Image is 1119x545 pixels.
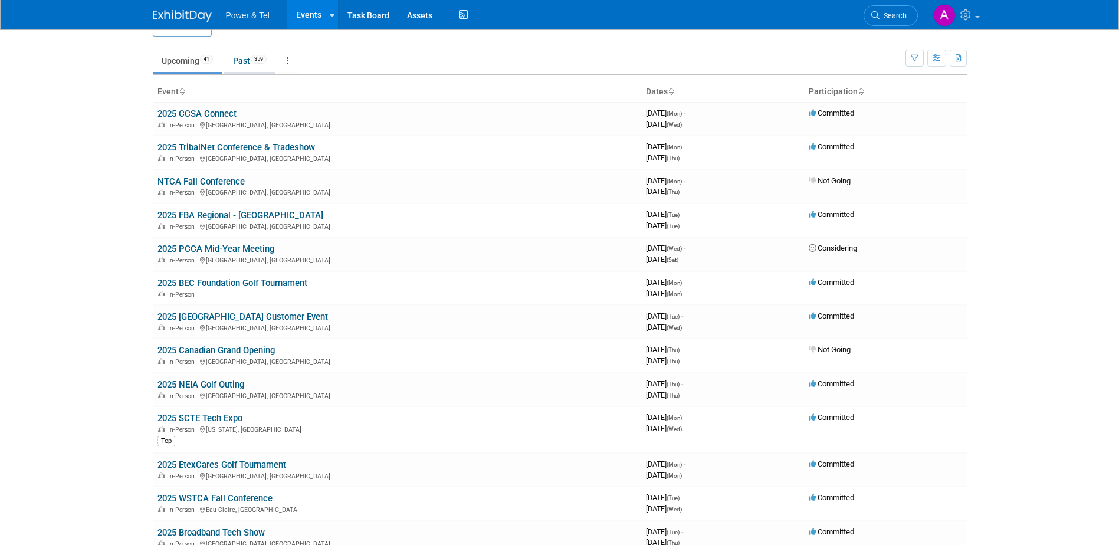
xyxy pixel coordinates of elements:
span: 359 [251,55,267,64]
span: [DATE] [646,356,680,365]
span: (Sat) [667,257,678,263]
img: In-Person Event [158,291,165,297]
img: In-Person Event [158,392,165,398]
span: [DATE] [646,187,680,196]
span: [DATE] [646,379,683,388]
span: [DATE] [646,176,685,185]
a: 2025 Canadian Grand Opening [157,345,275,356]
span: In-Person [168,472,198,480]
span: Committed [809,459,854,468]
span: (Mon) [667,178,682,185]
span: (Mon) [667,144,682,150]
th: Participation [804,82,967,102]
div: [US_STATE], [GEOGRAPHIC_DATA] [157,424,636,434]
a: Past359 [224,50,275,72]
span: (Mon) [667,110,682,117]
span: (Mon) [667,472,682,479]
div: Eau Claire, [GEOGRAPHIC_DATA] [157,504,636,514]
span: (Mon) [667,280,682,286]
span: [DATE] [646,527,683,536]
span: (Mon) [667,461,682,468]
span: [DATE] [646,413,685,422]
a: Sort by Start Date [668,87,674,96]
div: [GEOGRAPHIC_DATA], [GEOGRAPHIC_DATA] [157,187,636,196]
a: 2025 CCSA Connect [157,109,237,119]
span: [DATE] [646,471,682,480]
img: In-Person Event [158,257,165,262]
span: - [684,142,685,151]
th: Dates [641,82,804,102]
span: (Wed) [667,506,682,513]
span: (Tue) [667,313,680,320]
span: [DATE] [646,109,685,117]
span: In-Person [168,155,198,163]
span: [DATE] [646,255,678,264]
a: Search [864,5,918,26]
div: [GEOGRAPHIC_DATA], [GEOGRAPHIC_DATA] [157,221,636,231]
span: (Mon) [667,415,682,421]
span: [DATE] [646,345,683,354]
span: (Thu) [667,392,680,399]
span: [DATE] [646,142,685,151]
span: Committed [809,527,854,536]
span: Committed [809,210,854,219]
span: (Wed) [667,324,682,331]
img: In-Person Event [158,189,165,195]
span: Committed [809,493,854,502]
span: In-Person [168,426,198,434]
span: - [684,244,685,252]
div: [GEOGRAPHIC_DATA], [GEOGRAPHIC_DATA] [157,471,636,480]
span: [DATE] [646,289,682,298]
span: In-Person [168,392,198,400]
img: In-Person Event [158,506,165,512]
span: (Wed) [667,426,682,432]
span: In-Person [168,122,198,129]
a: 2025 EtexCares Golf Tournament [157,459,286,470]
a: 2025 TribalNet Conference & Tradeshow [157,142,315,153]
th: Event [153,82,641,102]
span: Committed [809,379,854,388]
img: In-Person Event [158,155,165,161]
a: Sort by Event Name [179,87,185,96]
img: In-Person Event [158,358,165,364]
span: Committed [809,142,854,151]
a: 2025 FBA Regional - [GEOGRAPHIC_DATA] [157,210,323,221]
span: Considering [809,244,857,252]
span: (Tue) [667,212,680,218]
span: [DATE] [646,210,683,219]
span: - [684,176,685,185]
span: - [681,527,683,536]
span: [DATE] [646,459,685,468]
span: [DATE] [646,120,682,129]
span: [DATE] [646,278,685,287]
a: 2025 PCCA Mid-Year Meeting [157,244,274,254]
span: [DATE] [646,311,683,320]
span: Committed [809,278,854,287]
span: In-Person [168,358,198,366]
span: [DATE] [646,493,683,502]
span: Not Going [809,176,851,185]
span: In-Person [168,291,198,298]
span: Power & Tel [226,11,270,20]
span: - [684,278,685,287]
span: - [684,459,685,468]
div: [GEOGRAPHIC_DATA], [GEOGRAPHIC_DATA] [157,153,636,163]
span: (Wed) [667,122,682,128]
span: (Mon) [667,291,682,297]
span: - [681,493,683,502]
span: Search [880,11,907,20]
span: [DATE] [646,424,682,433]
a: 2025 [GEOGRAPHIC_DATA] Customer Event [157,311,328,322]
span: Committed [809,311,854,320]
a: Sort by Participation Type [858,87,864,96]
span: - [684,109,685,117]
span: (Tue) [667,529,680,536]
div: [GEOGRAPHIC_DATA], [GEOGRAPHIC_DATA] [157,120,636,129]
a: 2025 BEC Foundation Golf Tournament [157,278,307,288]
div: [GEOGRAPHIC_DATA], [GEOGRAPHIC_DATA] [157,356,636,366]
a: 2025 Broadband Tech Show [157,527,265,538]
span: (Tue) [667,223,680,229]
span: Not Going [809,345,851,354]
a: Upcoming41 [153,50,222,72]
a: NTCA Fall Conference [157,176,245,187]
